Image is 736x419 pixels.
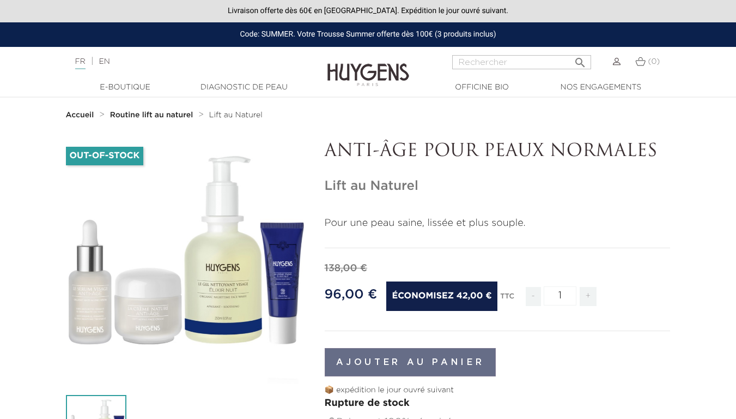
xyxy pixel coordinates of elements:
div: TTC [500,285,514,314]
strong: Accueil [66,111,94,119]
h1: Lift au Naturel [325,178,671,194]
a: Routine lift au naturel [110,111,196,119]
span: Économisez 42,00 € [386,282,497,311]
p: 📦 expédition le jour ouvré suivant [325,385,671,396]
a: EN [99,58,110,65]
button:  [570,52,590,67]
span: Rupture de stock [325,398,410,408]
a: Officine Bio [428,82,537,93]
a: E-Boutique [71,82,180,93]
button: Ajouter au panier [325,348,496,376]
a: Nos engagements [546,82,655,93]
span: + [580,287,597,306]
span: 138,00 € [325,264,368,273]
input: Rechercher [452,55,591,69]
input: Quantité [544,286,576,306]
a: FR [75,58,86,69]
p: ANTI-ÂGE POUR PEAUX NORMALES [325,141,671,162]
img: Huygens [327,46,409,88]
div: | [70,55,299,68]
a: Diagnostic de peau [190,82,299,93]
p: Pour une peau saine, lissée et plus souple. [325,216,671,231]
a: Lift au Naturel [209,111,263,119]
span: 96,00 € [325,288,378,301]
span: - [526,287,541,306]
a: Accueil [66,111,96,119]
span: (0) [648,58,660,65]
strong: Routine lift au naturel [110,111,193,119]
li: Out-of-Stock [66,147,144,165]
i:  [574,53,587,66]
